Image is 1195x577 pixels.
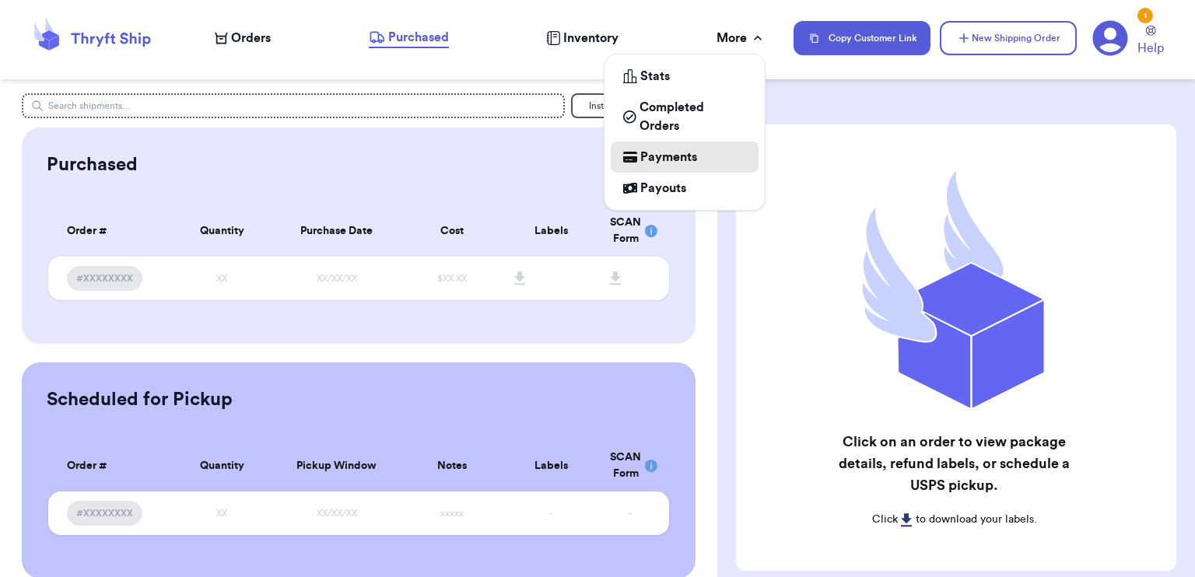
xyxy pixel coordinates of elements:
[571,93,696,118] button: Instagram Handle
[1092,20,1128,56] a: 1
[546,29,619,47] a: Inventory
[47,387,233,412] h2: Scheduled for Pickup
[402,440,502,491] th: Notes
[640,179,686,198] span: Payouts
[1137,8,1153,23] div: 1
[640,67,670,86] span: Stats
[216,509,227,518] span: XX
[172,440,272,491] th: Quantity
[317,274,357,283] span: XX/XX/XX
[22,93,565,118] input: Search shipments...
[216,274,227,283] span: XX
[831,431,1078,496] h2: Click on an order to view package details, refund labels, or schedule a USPS pickup.
[369,28,449,48] a: Purchased
[940,21,1077,55] button: New Shipping Order
[640,148,697,166] span: Payments
[47,152,138,177] h2: Purchased
[501,440,601,491] th: Labels
[501,205,601,257] th: Labels
[611,173,759,204] a: Payouts
[589,101,662,110] span: Instagram Handle
[76,272,133,285] span: #XXXXXXXX
[272,205,402,257] th: Purchase Date
[610,215,650,247] div: SCAN Form
[437,274,467,283] span: $XX.XX
[215,29,271,47] a: Orders
[1137,39,1164,58] span: Help
[272,440,402,491] th: Pickup Window
[76,507,133,519] span: #XXXXXXXX
[717,29,766,47] div: More
[48,205,173,257] th: Order #
[640,98,746,135] span: Completed Orders
[563,29,619,47] span: Inventory
[831,512,1078,527] p: Click to download your labels.
[1137,26,1164,58] a: Help
[172,205,272,257] th: Quantity
[611,92,759,142] a: Completed Orders
[388,28,449,47] span: Purchased
[794,21,930,55] button: Copy Customer Link
[611,142,759,173] a: Payments
[317,509,357,518] span: XX/XX/XX
[440,509,464,518] span: xxxxx
[549,509,552,518] span: -
[610,449,650,482] div: SCAN Form
[611,61,759,92] a: Stats
[629,509,632,518] span: -
[402,205,502,257] th: Cost
[231,29,271,47] span: Orders
[48,440,173,491] th: Order #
